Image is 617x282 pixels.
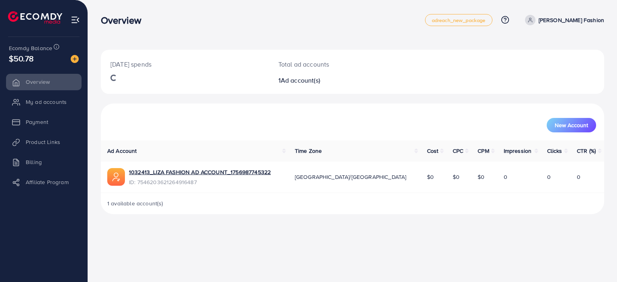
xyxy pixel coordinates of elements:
[9,53,34,64] span: $50.78
[295,173,407,181] span: [GEOGRAPHIC_DATA]/[GEOGRAPHIC_DATA]
[453,147,463,155] span: CPC
[110,59,259,69] p: [DATE] spends
[427,147,439,155] span: Cost
[547,173,551,181] span: 0
[129,168,271,176] a: 1032413_LIZA FASHION AD ACCOUNT_1756987745322
[427,173,434,181] span: $0
[555,122,588,128] span: New Account
[295,147,322,155] span: Time Zone
[129,178,271,186] span: ID: 7546203621264916487
[71,55,79,63] img: image
[522,15,604,25] a: [PERSON_NAME] Fashion
[8,11,62,24] img: logo
[577,147,596,155] span: CTR (%)
[101,14,148,26] h3: Overview
[478,147,489,155] span: CPM
[278,77,385,84] h2: 1
[278,59,385,69] p: Total ad accounts
[281,76,320,85] span: Ad account(s)
[504,173,507,181] span: 0
[425,14,492,26] a: adreach_new_package
[107,147,137,155] span: Ad Account
[478,173,484,181] span: $0
[107,168,125,186] img: ic-ads-acc.e4c84228.svg
[453,173,460,181] span: $0
[71,15,80,24] img: menu
[107,199,163,207] span: 1 available account(s)
[547,118,596,132] button: New Account
[504,147,532,155] span: Impression
[9,44,52,52] span: Ecomdy Balance
[547,147,562,155] span: Clicks
[539,15,604,25] p: [PERSON_NAME] Fashion
[432,18,486,23] span: adreach_new_package
[577,173,580,181] span: 0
